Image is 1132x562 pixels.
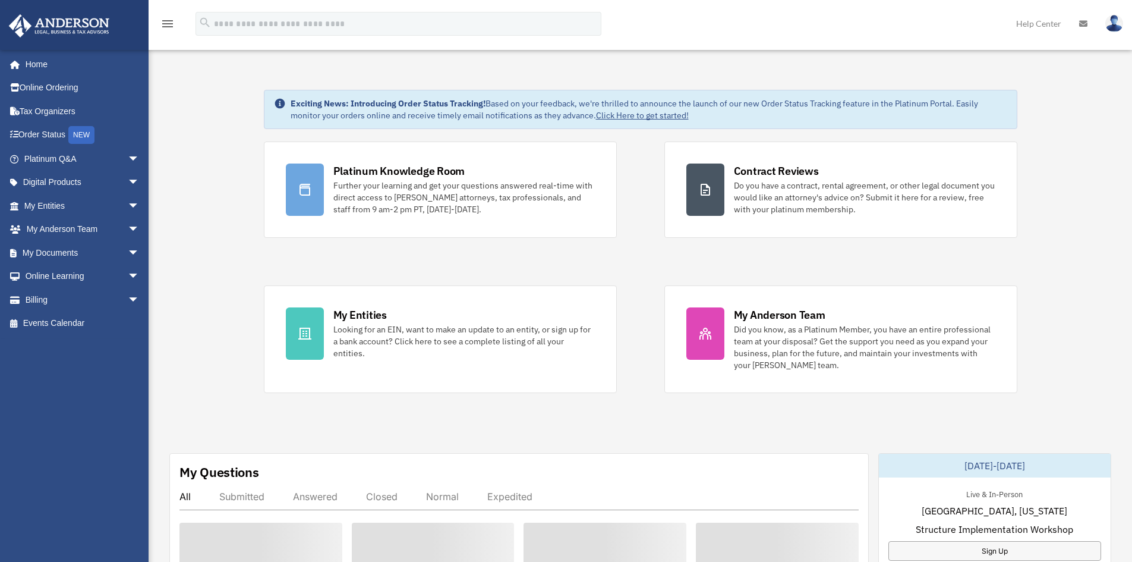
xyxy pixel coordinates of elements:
[957,487,1032,500] div: Live & In-Person
[8,76,157,100] a: Online Ordering
[888,541,1101,561] a: Sign Up
[8,312,157,335] a: Events Calendar
[426,491,459,503] div: Normal
[1105,15,1123,32] img: User Pic
[219,491,264,503] div: Submitted
[8,52,152,76] a: Home
[664,285,1017,393] a: My Anderson Team Did you know, as a Platinum Member, you have an entire professional team at your...
[5,14,113,37] img: Anderson Advisors Platinum Portal
[916,522,1073,536] span: Structure Implementation Workshop
[179,463,259,481] div: My Questions
[8,99,157,123] a: Tax Organizers
[734,324,995,371] div: Did you know, as a Platinum Member, you have an entire professional team at your disposal? Get th...
[198,16,212,29] i: search
[734,307,825,322] div: My Anderson Team
[8,241,157,265] a: My Documentsarrow_drop_down
[333,324,595,359] div: Looking for an EIN, want to make an update to an entity, or sign up for a bank account? Click her...
[128,288,152,312] span: arrow_drop_down
[128,194,152,218] span: arrow_drop_down
[734,180,995,215] div: Do you have a contract, rental agreement, or other legal document you would like an attorney's ad...
[922,504,1067,518] span: [GEOGRAPHIC_DATA], [US_STATE]
[366,491,398,503] div: Closed
[264,142,617,238] a: Platinum Knowledge Room Further your learning and get your questions answered real-time with dire...
[664,142,1017,238] a: Contract Reviews Do you have a contract, rental agreement, or other legal document you would like...
[179,491,191,503] div: All
[293,491,338,503] div: Answered
[734,164,819,178] div: Contract Reviews
[333,164,465,178] div: Platinum Knowledge Room
[128,218,152,242] span: arrow_drop_down
[128,241,152,265] span: arrow_drop_down
[8,147,157,171] a: Platinum Q&Aarrow_drop_down
[333,180,595,215] div: Further your learning and get your questions answered real-time with direct access to [PERSON_NAM...
[128,171,152,195] span: arrow_drop_down
[291,98,1007,121] div: Based on your feedback, we're thrilled to announce the launch of our new Order Status Tracking fe...
[160,17,175,31] i: menu
[487,491,532,503] div: Expedited
[128,265,152,289] span: arrow_drop_down
[160,21,175,31] a: menu
[596,110,689,121] a: Click Here to get started!
[128,147,152,171] span: arrow_drop_down
[8,194,157,218] a: My Entitiesarrow_drop_down
[68,126,94,144] div: NEW
[291,98,485,109] strong: Exciting News: Introducing Order Status Tracking!
[8,265,157,288] a: Online Learningarrow_drop_down
[8,123,157,147] a: Order StatusNEW
[333,307,387,322] div: My Entities
[879,454,1111,478] div: [DATE]-[DATE]
[8,171,157,194] a: Digital Productsarrow_drop_down
[8,288,157,312] a: Billingarrow_drop_down
[264,285,617,393] a: My Entities Looking for an EIN, want to make an update to an entity, or sign up for a bank accoun...
[8,218,157,241] a: My Anderson Teamarrow_drop_down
